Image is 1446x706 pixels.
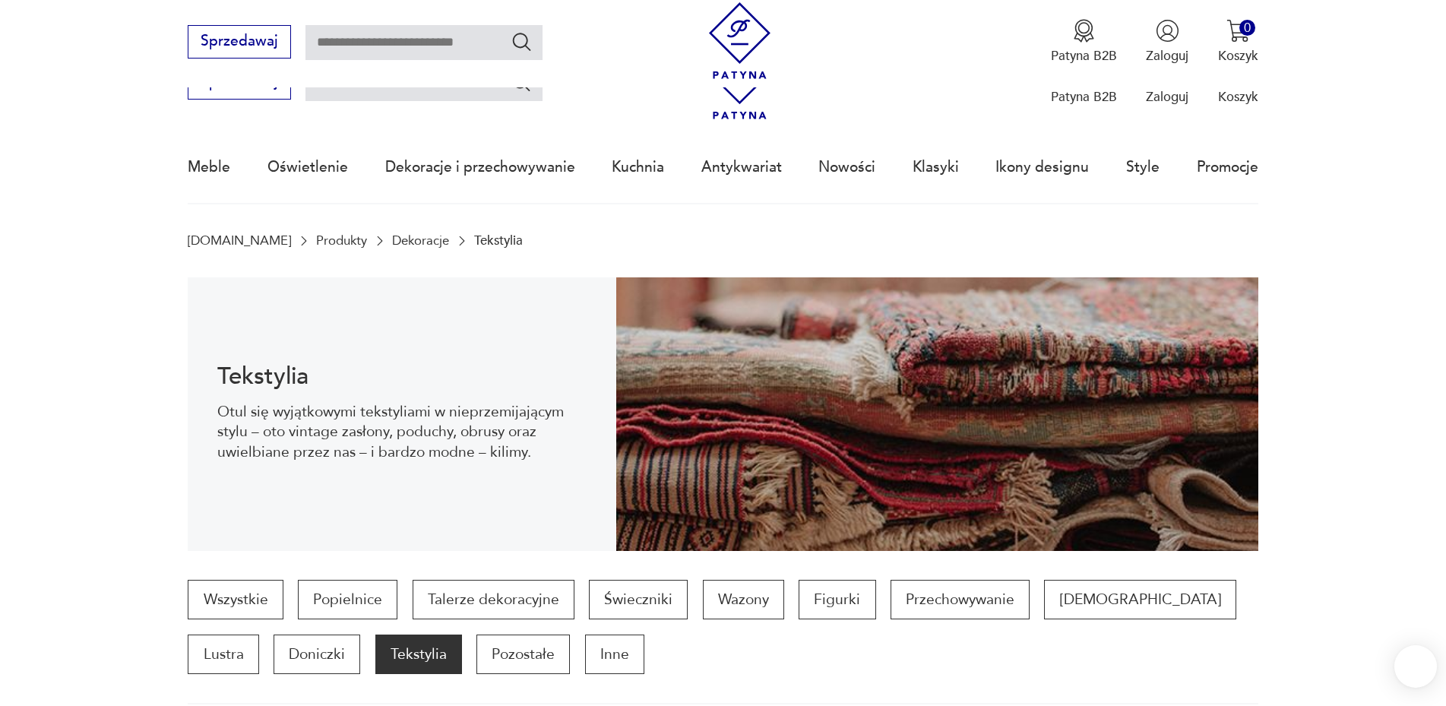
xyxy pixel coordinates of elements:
button: Patyna B2B [1051,19,1117,65]
a: Lustra [188,635,258,674]
img: 48f99acd0804ce3b12bd850a7f0f7b10.jpg [616,277,1258,551]
a: [DEMOGRAPHIC_DATA] [1044,580,1236,619]
button: Sprzedawaj [188,25,290,59]
h1: Tekstylia [217,366,587,388]
img: Ikonka użytkownika [1156,19,1179,43]
a: Wazony [703,580,784,619]
img: Ikona koszyka [1226,19,1250,43]
a: Tekstylia [375,635,462,674]
a: Style [1126,132,1160,202]
p: Zaloguj [1146,88,1188,106]
a: Inne [585,635,644,674]
a: Figurki [799,580,875,619]
p: Patyna B2B [1051,88,1117,106]
p: Koszyk [1218,88,1258,106]
a: Meble [188,132,230,202]
p: Patyna B2B [1051,47,1117,65]
button: Zaloguj [1146,19,1188,65]
p: Zaloguj [1146,47,1188,65]
button: Szukaj [511,30,533,52]
a: Promocje [1197,132,1258,202]
a: Ikona medaluPatyna B2B [1051,19,1117,65]
a: Ikony designu [995,132,1089,202]
a: Doniczki [274,635,360,674]
a: Produkty [316,233,367,248]
a: Oświetlenie [267,132,348,202]
a: Sprzedawaj [188,78,290,90]
a: Świeczniki [589,580,688,619]
a: Wszystkie [188,580,283,619]
a: Talerze dekoracyjne [413,580,574,619]
iframe: Smartsupp widget button [1394,645,1437,688]
button: Szukaj [511,71,533,93]
a: Popielnice [298,580,397,619]
button: 0Koszyk [1218,19,1258,65]
img: Ikona medalu [1072,19,1096,43]
a: Pozostałe [476,635,570,674]
a: Antykwariat [701,132,782,202]
a: Sprzedawaj [188,36,290,49]
p: Tekstylia [474,233,523,248]
div: 0 [1239,20,1255,36]
a: Kuchnia [612,132,664,202]
img: Patyna - sklep z meblami i dekoracjami vintage [701,2,778,79]
a: Nowości [818,132,875,202]
a: Dekoracje i przechowywanie [385,132,575,202]
p: Otul się wyjątkowymi tekstyliami w nieprzemijającym stylu – oto vintage zasłony, poduchy, obrusy ... [217,402,587,462]
a: Klasyki [913,132,959,202]
p: Koszyk [1218,47,1258,65]
a: [DOMAIN_NAME] [188,233,291,248]
a: Przechowywanie [891,580,1030,619]
a: Dekoracje [392,233,449,248]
